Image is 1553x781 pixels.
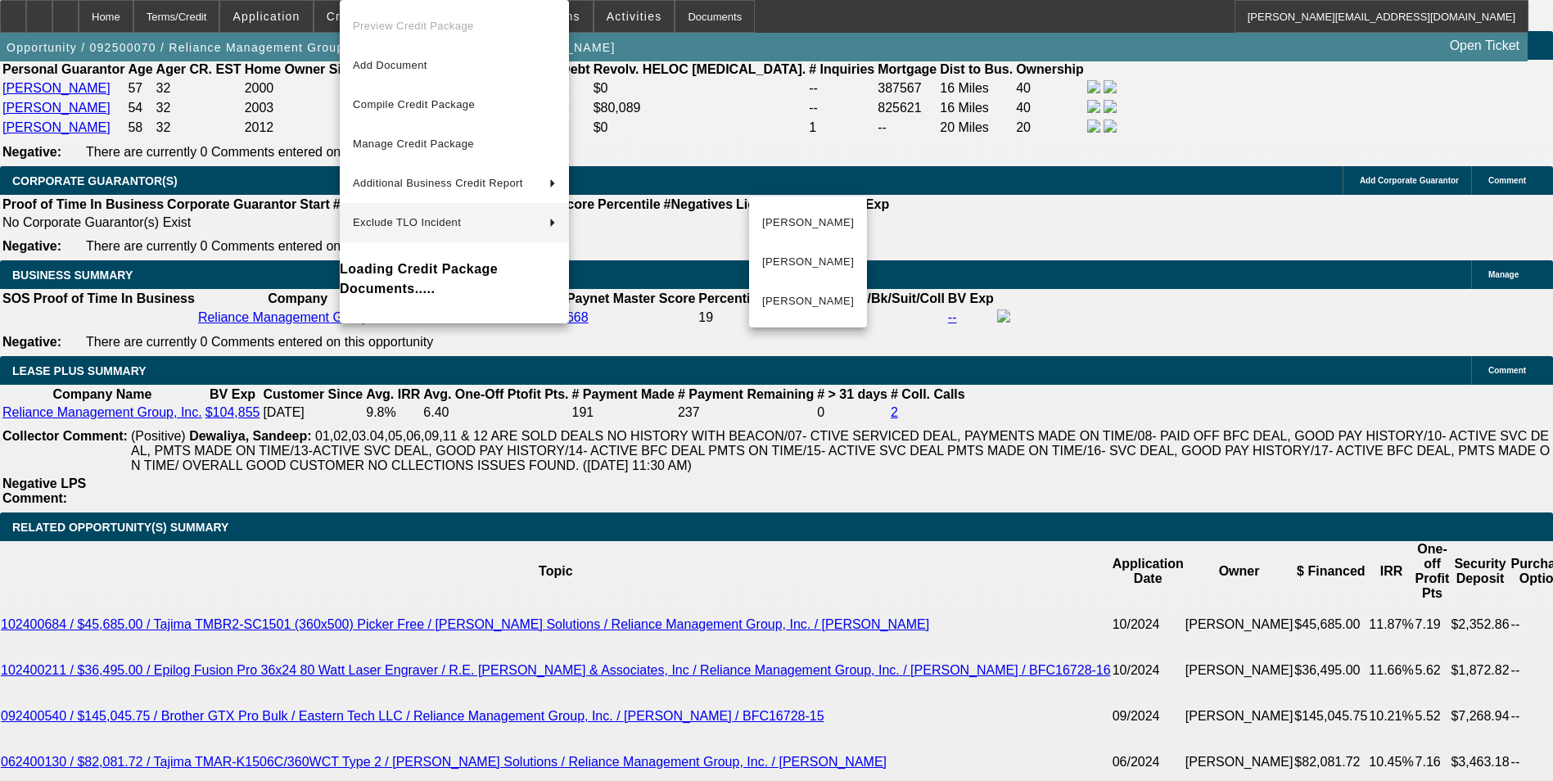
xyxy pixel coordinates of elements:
[762,213,854,232] span: [PERSON_NAME]
[353,177,523,189] span: Additional Business Credit Report
[353,138,474,150] span: Manage Credit Package
[353,216,461,228] span: Exclude TLO Incident
[762,252,854,272] span: [PERSON_NAME]
[340,260,569,299] h4: Loading Credit Package Documents.....
[762,291,854,311] span: [PERSON_NAME]
[353,98,475,111] span: Compile Credit Package
[353,59,427,71] span: Add Document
